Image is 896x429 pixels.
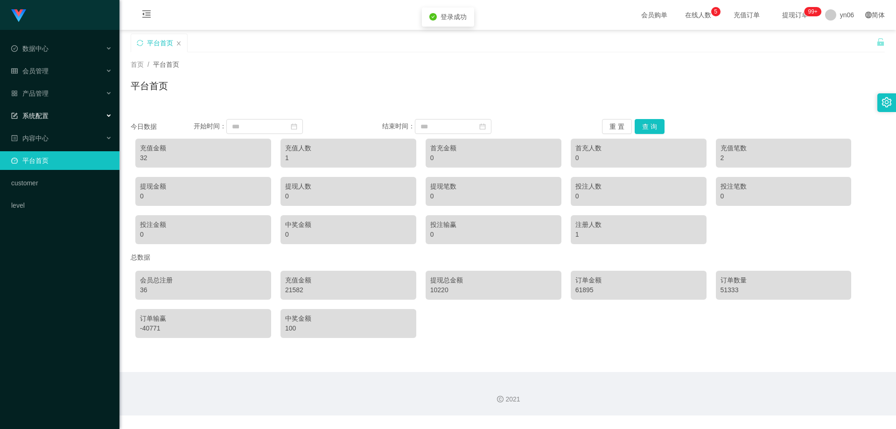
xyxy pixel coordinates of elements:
[11,151,112,170] a: 图标: dashboard平台首页
[11,68,18,74] i: 图标: table
[777,12,813,18] span: 提现订单
[602,119,632,134] button: 重 置
[721,153,847,163] div: 2
[131,122,194,132] div: 今日数据
[11,90,18,97] i: 图标: appstore-o
[635,119,665,134] button: 查 询
[140,220,266,230] div: 投注金额
[430,220,557,230] div: 投注输赢
[127,394,889,404] div: 2021
[575,230,702,239] div: 1
[285,275,412,285] div: 充值金额
[865,12,872,18] i: 图标: global
[430,230,557,239] div: 0
[11,113,18,119] i: 图标: form
[497,396,504,402] i: 图标: copyright
[11,90,49,97] span: 产品管理
[430,182,557,191] div: 提现笔数
[721,285,847,295] div: 51333
[140,285,266,295] div: 36
[140,314,266,324] div: 订单输赢
[721,275,847,285] div: 订单数量
[711,7,721,16] sup: 5
[147,61,149,68] span: /
[140,275,266,285] div: 会员总注册
[131,79,168,93] h1: 平台首页
[285,230,412,239] div: 0
[137,40,143,46] i: 图标: sync
[882,97,892,107] i: 图标: setting
[140,324,266,333] div: -40771
[285,153,412,163] div: 1
[153,61,179,68] span: 平台首页
[11,67,49,75] span: 会员管理
[140,191,266,201] div: 0
[285,191,412,201] div: 0
[11,112,49,120] span: 系统配置
[714,7,717,16] p: 5
[131,0,162,30] i: 图标: menu-fold
[285,285,412,295] div: 21582
[11,9,26,22] img: logo.9652507e.png
[804,7,821,16] sup: 327
[429,13,437,21] i: icon: check-circle
[11,134,49,142] span: 内容中心
[479,123,486,130] i: 图标: calendar
[291,123,297,130] i: 图标: calendar
[430,191,557,201] div: 0
[131,249,885,266] div: 总数据
[441,13,467,21] span: 登录成功
[194,122,226,130] span: 开始时间：
[11,45,49,52] span: 数据中心
[147,34,173,52] div: 平台首页
[575,285,702,295] div: 61895
[11,174,112,192] a: customer
[575,220,702,230] div: 注册人数
[11,196,112,215] a: level
[430,285,557,295] div: 10220
[721,143,847,153] div: 充值笔数
[176,41,182,46] i: 图标: close
[575,182,702,191] div: 投注人数
[430,143,557,153] div: 首充金额
[575,191,702,201] div: 0
[430,275,557,285] div: 提现总金额
[876,38,885,46] i: 图标: unlock
[729,12,764,18] span: 充值订单
[11,45,18,52] i: 图标: check-circle-o
[285,143,412,153] div: 充值人数
[575,143,702,153] div: 首充人数
[721,191,847,201] div: 0
[575,275,702,285] div: 订单金额
[382,122,415,130] span: 结束时间：
[285,314,412,324] div: 中奖金额
[430,153,557,163] div: 0
[285,220,412,230] div: 中奖金额
[11,135,18,141] i: 图标: profile
[140,230,266,239] div: 0
[285,324,412,333] div: 100
[721,182,847,191] div: 投注笔数
[140,143,266,153] div: 充值金额
[680,12,716,18] span: 在线人数
[131,61,144,68] span: 首页
[140,153,266,163] div: 32
[285,182,412,191] div: 提现人数
[575,153,702,163] div: 0
[140,182,266,191] div: 提现金额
